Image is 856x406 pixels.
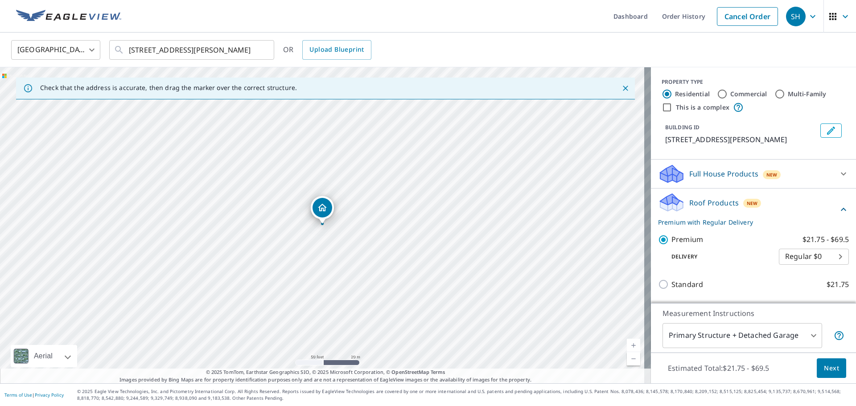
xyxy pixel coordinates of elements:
[661,358,777,378] p: Estimated Total: $21.75 - $69.5
[665,134,817,145] p: [STREET_ADDRESS][PERSON_NAME]
[4,392,32,398] a: Terms of Use
[820,123,842,138] button: Edit building 1
[827,279,849,290] p: $21.75
[671,234,703,245] p: Premium
[717,7,778,26] a: Cancel Order
[627,352,640,365] a: Current Level 19, Zoom Out
[206,369,445,376] span: © 2025 TomTom, Earthstar Geographics SIO, © 2025 Microsoft Corporation, ©
[302,40,371,60] a: Upload Blueprint
[662,78,845,86] div: PROPERTY TYPE
[665,123,700,131] p: BUILDING ID
[283,40,371,60] div: OR
[35,392,64,398] a: Privacy Policy
[663,308,844,319] p: Measurement Instructions
[11,37,100,62] div: [GEOGRAPHIC_DATA]
[788,90,827,98] label: Multi-Family
[671,279,703,290] p: Standard
[391,369,429,375] a: OpenStreetMap
[4,392,64,398] p: |
[766,171,778,178] span: New
[31,345,55,367] div: Aerial
[817,358,846,378] button: Next
[658,253,779,261] p: Delivery
[658,192,849,227] div: Roof ProductsNewPremium with Regular Delivery
[11,345,77,367] div: Aerial
[431,369,445,375] a: Terms
[786,7,806,26] div: SH
[311,196,334,224] div: Dropped pin, building 1, Residential property, 930 Lowery Rd Rockmart, GA 30153
[16,10,121,23] img: EV Logo
[309,44,364,55] span: Upload Blueprint
[77,388,852,402] p: © 2025 Eagle View Technologies, Inc. and Pictometry International Corp. All Rights Reserved. Repo...
[834,330,844,341] span: Your report will include the primary structure and a detached garage if one exists.
[779,244,849,269] div: Regular $0
[129,37,256,62] input: Search by address or latitude-longitude
[689,197,739,208] p: Roof Products
[658,217,838,227] p: Premium with Regular Delivery
[747,200,758,207] span: New
[627,339,640,352] a: Current Level 19, Zoom In
[689,168,758,179] p: Full House Products
[675,90,710,98] label: Residential
[824,363,839,374] span: Next
[663,323,822,348] div: Primary Structure + Detached Garage
[40,84,297,92] p: Check that the address is accurate, then drag the marker over the correct structure.
[730,90,767,98] label: Commercial
[802,234,849,245] p: $21.75 - $69.5
[620,82,631,94] button: Close
[676,103,729,112] label: This is a complex
[658,163,849,185] div: Full House ProductsNew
